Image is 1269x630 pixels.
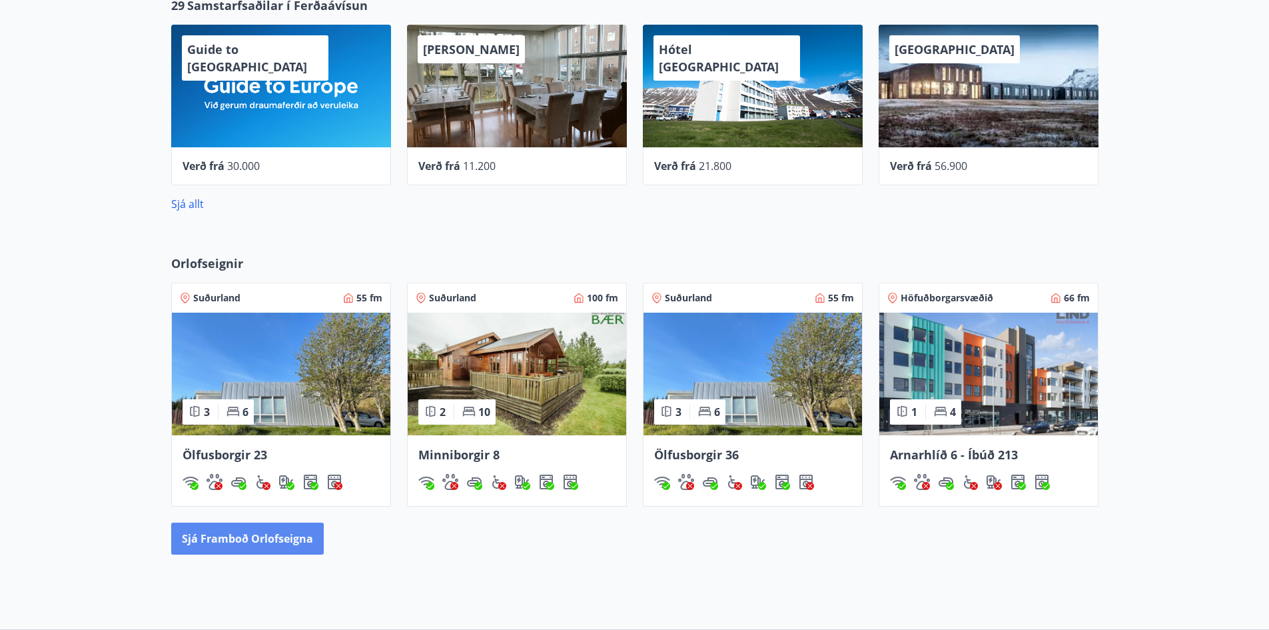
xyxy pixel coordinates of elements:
img: pxcaIm5dSOV3FS4whs1soiYWTwFQvksT25a9J10C.svg [914,474,930,490]
div: Hægt að leigja rúmföt [938,474,954,490]
img: nH7E6Gw2rvWFb8XaSdRp44dhkQaj4PJkOoRYItBQ.svg [278,474,294,490]
div: Þurrkari [798,474,814,490]
div: Gæludýr [442,474,458,490]
div: Aðgengi fyrir hjólastól [726,474,742,490]
div: Þurrkari [326,474,342,490]
img: hddCLTAnxqFUMr1fxmbGG8zWilo2syolR0f9UjPn.svg [562,474,578,490]
span: 55 fm [828,291,854,305]
span: 55 fm [356,291,382,305]
div: Gæludýr [914,474,930,490]
img: pxcaIm5dSOV3FS4whs1soiYWTwFQvksT25a9J10C.svg [442,474,458,490]
span: 66 fm [1064,291,1090,305]
div: Hleðslustöð fyrir rafbíla [278,474,294,490]
img: HJRyFFsYp6qjeUYhR4dAD8CaCEsnIFYZ05miwXoh.svg [654,474,670,490]
span: 6 [242,405,248,419]
div: Þvottavél [302,474,318,490]
span: Guide to [GEOGRAPHIC_DATA] [187,41,307,75]
span: [GEOGRAPHIC_DATA] [895,41,1015,57]
div: Þurrkari [1034,474,1050,490]
div: Þráðlaust net [183,474,199,490]
span: Verð frá [890,159,932,173]
span: 4 [950,405,956,419]
div: Hægt að leigja rúmföt [702,474,718,490]
span: Ölfusborgir 23 [183,447,267,463]
a: Sjá allt [171,197,204,211]
div: Þvottavél [1010,474,1026,490]
span: Verð frá [654,159,696,173]
span: Hótel [GEOGRAPHIC_DATA] [659,41,779,75]
span: 11.200 [463,159,496,173]
img: Dl16BY4EX9PAW649lg1C3oBuIaAsR6QVDQBO2cTm.svg [538,474,554,490]
img: HJRyFFsYp6qjeUYhR4dAD8CaCEsnIFYZ05miwXoh.svg [890,474,906,490]
img: Paella dish [643,313,862,435]
div: Hleðslustöð fyrir rafbíla [514,474,530,490]
div: Gæludýr [207,474,222,490]
div: Aðgengi fyrir hjólastól [962,474,978,490]
div: Þráðlaust net [654,474,670,490]
img: Paella dish [172,313,390,435]
img: 8imbgGLGjylTm9saZLswehp9OexcMMzAkoxUcKsp.svg [466,474,482,490]
img: pxcaIm5dSOV3FS4whs1soiYWTwFQvksT25a9J10C.svg [678,474,694,490]
img: 8imbgGLGjylTm9saZLswehp9OexcMMzAkoxUcKsp.svg [702,474,718,490]
span: Suðurland [429,291,476,305]
img: HJRyFFsYp6qjeUYhR4dAD8CaCEsnIFYZ05miwXoh.svg [418,474,434,490]
span: Suðurland [665,291,712,305]
span: [PERSON_NAME] [423,41,520,57]
img: 8IYIKVZQyRlUC6HQIIUSdjpPGRncJsz2RzLgWvp4.svg [490,474,506,490]
span: 56.900 [935,159,967,173]
span: 100 fm [587,291,618,305]
img: Dl16BY4EX9PAW649lg1C3oBuIaAsR6QVDQBO2cTm.svg [302,474,318,490]
img: hddCLTAnxqFUMr1fxmbGG8zWilo2syolR0f9UjPn.svg [1034,474,1050,490]
div: Aðgengi fyrir hjólastól [490,474,506,490]
span: Verð frá [418,159,460,173]
span: Arnarhlíð 6 - Íbúð 213 [890,447,1018,463]
img: pxcaIm5dSOV3FS4whs1soiYWTwFQvksT25a9J10C.svg [207,474,222,490]
div: Hleðslustöð fyrir rafbíla [986,474,1002,490]
span: 2 [440,405,446,419]
img: HJRyFFsYp6qjeUYhR4dAD8CaCEsnIFYZ05miwXoh.svg [183,474,199,490]
img: Dl16BY4EX9PAW649lg1C3oBuIaAsR6QVDQBO2cTm.svg [774,474,790,490]
img: 8IYIKVZQyRlUC6HQIIUSdjpPGRncJsz2RzLgWvp4.svg [254,474,270,490]
span: 30.000 [227,159,260,173]
span: Ölfusborgir 36 [654,447,739,463]
button: Sjá framboð orlofseigna [171,523,324,555]
div: Hægt að leigja rúmföt [466,474,482,490]
span: Orlofseignir [171,255,243,272]
img: Dl16BY4EX9PAW649lg1C3oBuIaAsR6QVDQBO2cTm.svg [1010,474,1026,490]
img: Paella dish [879,313,1098,435]
img: 8IYIKVZQyRlUC6HQIIUSdjpPGRncJsz2RzLgWvp4.svg [726,474,742,490]
div: Gæludýr [678,474,694,490]
span: 3 [675,405,681,419]
div: Hægt að leigja rúmföt [230,474,246,490]
span: 3 [204,405,210,419]
div: Þurrkari [562,474,578,490]
div: Þráðlaust net [418,474,434,490]
img: 8IYIKVZQyRlUC6HQIIUSdjpPGRncJsz2RzLgWvp4.svg [962,474,978,490]
span: Höfuðborgarsvæðið [901,291,993,305]
span: Minniborgir 8 [418,447,500,463]
span: 10 [478,405,490,419]
div: Aðgengi fyrir hjólastól [254,474,270,490]
img: 8imbgGLGjylTm9saZLswehp9OexcMMzAkoxUcKsp.svg [938,474,954,490]
img: Paella dish [408,313,626,435]
div: Þvottavél [774,474,790,490]
img: hddCLTAnxqFUMr1fxmbGG8zWilo2syolR0f9UjPn.svg [798,474,814,490]
img: 8imbgGLGjylTm9saZLswehp9OexcMMzAkoxUcKsp.svg [230,474,246,490]
div: Þráðlaust net [890,474,906,490]
img: nH7E6Gw2rvWFb8XaSdRp44dhkQaj4PJkOoRYItBQ.svg [750,474,766,490]
span: 6 [714,405,720,419]
div: Hleðslustöð fyrir rafbíla [750,474,766,490]
div: Þvottavél [538,474,554,490]
img: nH7E6Gw2rvWFb8XaSdRp44dhkQaj4PJkOoRYItBQ.svg [514,474,530,490]
img: nH7E6Gw2rvWFb8XaSdRp44dhkQaj4PJkOoRYItBQ.svg [986,474,1002,490]
span: 21.800 [699,159,731,173]
span: 1 [911,405,917,419]
span: Verð frá [183,159,224,173]
span: Suðurland [193,291,240,305]
img: hddCLTAnxqFUMr1fxmbGG8zWilo2syolR0f9UjPn.svg [326,474,342,490]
